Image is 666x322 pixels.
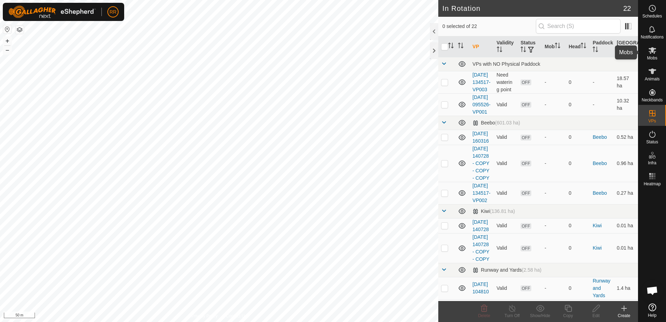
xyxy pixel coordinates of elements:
[494,93,518,116] td: Valid
[593,48,598,53] p-sorticon: Activate to sort
[473,146,489,181] a: [DATE] 140728 - COPY - COPY - COPY
[614,145,638,182] td: 0.96 ha
[520,160,531,166] span: OFF
[3,25,12,34] button: Reset Map
[545,244,563,252] div: -
[647,56,657,60] span: Mobs
[614,130,638,145] td: 0.52 ha
[442,23,536,30] span: 0 selected of 22
[545,160,563,167] div: -
[593,245,602,251] a: Kiwi
[522,267,541,273] span: (2.58 ha)
[495,120,520,126] span: (601.03 ha)
[473,131,489,144] a: [DATE] 160316
[473,300,489,321] a: [DATE] 104810 - COPY
[536,19,621,34] input: Search (S)
[3,37,12,45] button: +
[582,313,610,319] div: Edit
[494,299,518,322] td: Valid
[642,14,662,18] span: Schedules
[473,183,490,203] a: [DATE] 134517-VP002
[526,313,554,319] div: Show/Hide
[478,313,490,318] span: Delete
[520,285,531,291] span: OFF
[494,182,518,204] td: Valid
[648,161,656,165] span: Infra
[648,313,657,317] span: Help
[590,93,614,116] td: -
[470,36,494,57] th: VP
[494,71,518,93] td: Need watering point
[610,313,638,319] div: Create
[520,135,531,141] span: OFF
[638,301,666,320] a: Help
[566,233,590,263] td: 0
[566,130,590,145] td: 0
[555,44,560,49] p-sorticon: Activate to sort
[497,48,502,53] p-sorticon: Activate to sort
[590,36,614,57] th: Paddock
[494,130,518,145] td: Valid
[473,281,489,294] a: [DATE] 104810
[593,223,602,228] a: Kiwi
[545,79,563,86] div: -
[458,44,463,49] p-sorticon: Activate to sort
[520,223,531,229] span: OFF
[628,48,633,53] p-sorticon: Activate to sort
[545,189,563,197] div: -
[545,134,563,141] div: -
[590,71,614,93] td: -
[646,140,658,144] span: Status
[473,234,489,262] a: [DATE] 140728 - COPY - COPY
[542,36,566,57] th: Mob
[494,233,518,263] td: Valid
[593,300,610,321] a: Runway and Yards
[473,219,489,232] a: [DATE] 140728
[614,233,638,263] td: 0.01 ha
[494,218,518,233] td: Valid
[566,218,590,233] td: 0
[614,36,638,57] th: [GEOGRAPHIC_DATA] Area
[109,8,116,16] span: RR
[520,48,526,53] p-sorticon: Activate to sort
[473,120,520,126] div: Beebo
[3,46,12,54] button: –
[614,218,638,233] td: 0.01 ha
[490,208,515,214] span: (136.81 ha)
[545,222,563,229] div: -
[566,71,590,93] td: 0
[473,61,635,67] div: VPs with NO Physical Paddock
[566,145,590,182] td: 0
[448,44,454,49] p-sorticon: Activate to sort
[15,26,24,34] button: Map Layers
[566,36,590,57] th: Head
[614,93,638,116] td: 10.32 ha
[566,277,590,299] td: 0
[520,102,531,108] span: OFF
[642,280,663,301] div: Open chat
[645,77,660,81] span: Animals
[593,134,607,140] a: Beebo
[566,299,590,322] td: 0
[554,313,582,319] div: Copy
[191,313,218,319] a: Privacy Policy
[641,35,664,39] span: Notifications
[520,245,531,251] span: OFF
[581,44,586,49] p-sorticon: Activate to sort
[642,98,663,102] span: Neckbands
[614,71,638,93] td: 18.57 ha
[8,6,96,18] img: Gallagher Logo
[494,277,518,299] td: Valid
[518,36,542,57] th: Status
[614,277,638,299] td: 1.4 ha
[566,93,590,116] td: 0
[473,208,515,214] div: Kiwi
[442,4,623,13] h2: In Rotation
[498,313,526,319] div: Turn Off
[473,94,490,115] a: [DATE] 095526-VP001
[593,278,610,298] a: Runway and Yards
[520,79,531,85] span: OFF
[473,267,541,273] div: Runway and Yards
[593,160,607,166] a: Beebo
[623,3,631,14] span: 22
